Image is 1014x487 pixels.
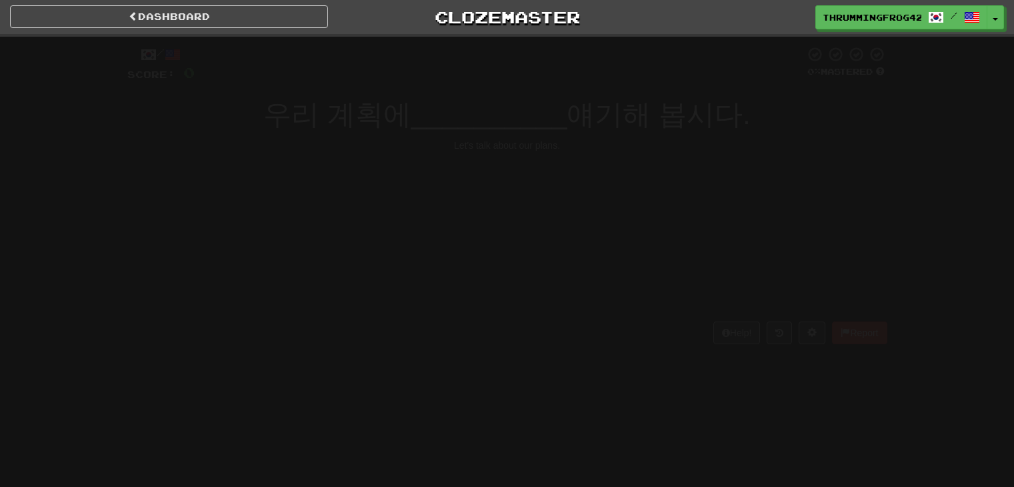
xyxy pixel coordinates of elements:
span: 하늘 [625,180,663,201]
span: Score: [127,69,175,80]
span: 공주 [625,257,663,278]
span: 0 [317,35,328,51]
span: 얘기해 봅시다. [567,99,750,130]
button: 1.클럽 [251,161,497,219]
div: / [127,46,195,63]
button: 2.하늘 [517,161,764,219]
a: Dashboard [10,5,328,28]
a: ThrummingFrog4245 / [815,5,987,29]
span: __________ [411,99,567,130]
div: Mastered [805,66,887,78]
button: 3.대해 [251,238,497,296]
span: 10 [766,35,789,51]
span: 0 [560,35,571,51]
small: 4 . [618,265,626,276]
span: 0 [183,64,195,81]
button: 4.공주 [517,238,764,296]
button: Help! [713,322,761,344]
small: 3 . [351,265,359,276]
span: ThrummingFrog4245 [823,11,921,23]
span: 대해 [359,257,396,278]
button: Round history (alt+y) [767,322,792,344]
small: 1 . [351,188,359,199]
div: Let's talk about our plans. [127,139,887,152]
a: Clozemaster [348,5,666,29]
button: Report [832,322,887,344]
small: 2 . [618,188,626,199]
span: 우리 계획에 [263,99,411,130]
span: 클럽 [359,180,396,201]
span: / [951,11,957,20]
span: 0 % [807,66,821,77]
